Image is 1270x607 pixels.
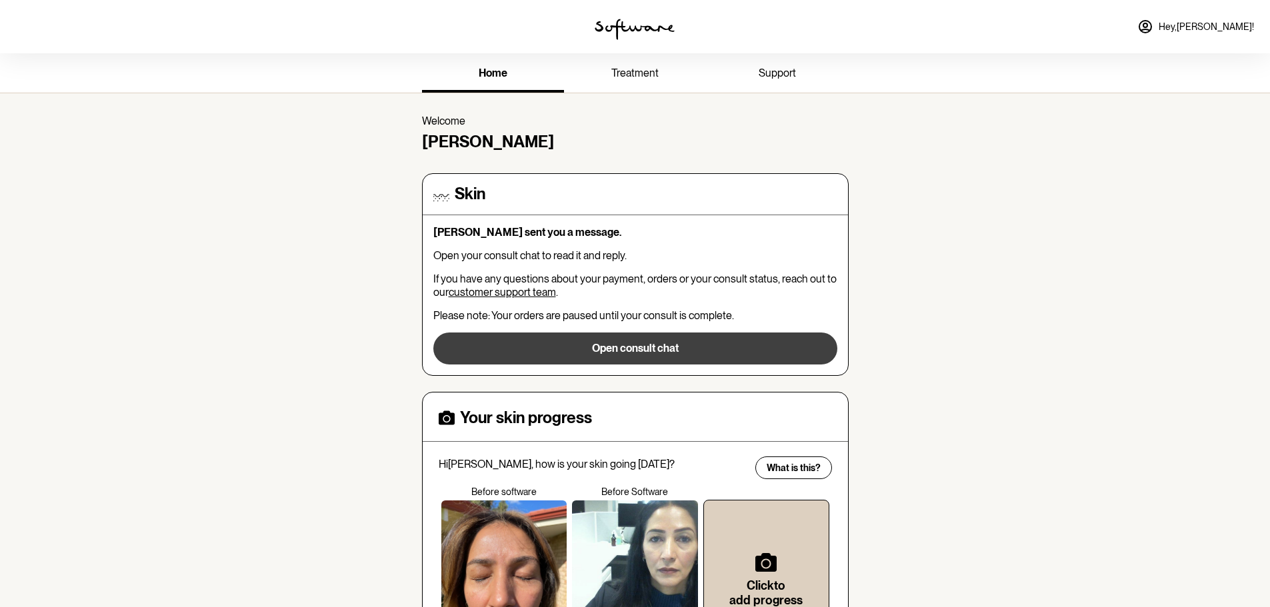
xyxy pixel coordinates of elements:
p: Before software [439,486,570,498]
p: Open your consult chat to read it and reply. [433,249,837,262]
a: support [706,56,848,93]
p: Welcome [422,115,849,127]
span: support [759,67,796,79]
a: treatment [564,56,706,93]
p: If you have any questions about your payment, orders or your consult status, reach out to our . [433,273,837,298]
p: Please note: Your orders are paused until your consult is complete. [433,309,837,322]
span: treatment [611,67,659,79]
img: software logo [595,19,675,40]
p: Hi [PERSON_NAME] , how is your skin going [DATE]? [439,458,747,470]
a: home [422,56,564,93]
h4: Skin [455,185,485,204]
span: home [479,67,507,79]
p: [PERSON_NAME] sent you a message. [433,226,837,239]
span: Hey, [PERSON_NAME] ! [1159,21,1254,33]
span: What is this? [767,462,821,474]
p: Before Software [569,486,701,498]
button: What is this? [755,456,832,479]
button: Open consult chat [433,332,837,364]
h4: [PERSON_NAME] [422,133,849,152]
h4: Your skin progress [460,408,592,428]
a: Hey,[PERSON_NAME]! [1129,11,1262,43]
a: customer support team [449,286,556,299]
h6: Click to add progress [725,578,807,607]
